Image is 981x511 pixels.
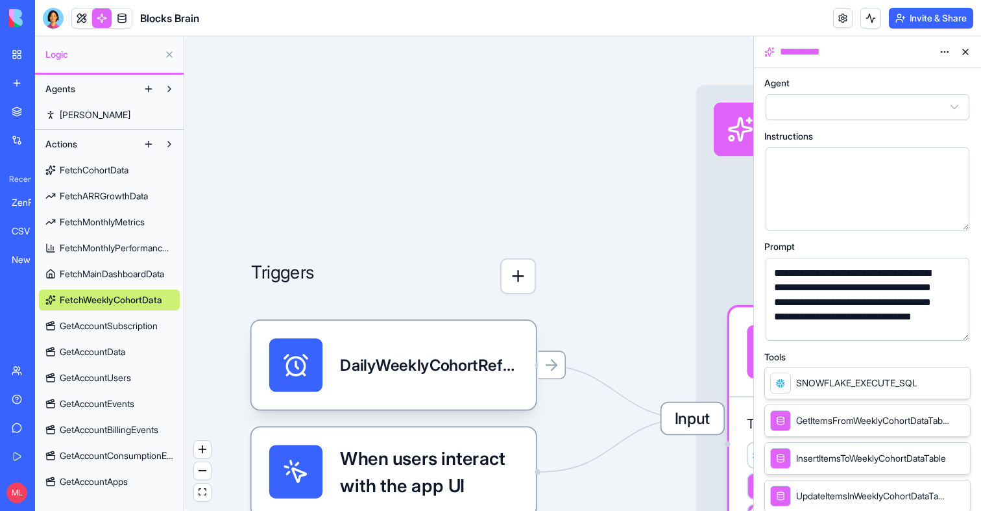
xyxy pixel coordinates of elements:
[194,484,211,501] button: fit view
[796,414,949,427] span: GetItemsFromWeeklyCohortDataTable
[39,445,180,466] a: GetAccountConsumptionEvents
[194,441,211,458] button: zoom in
[540,419,692,472] g: Edge from UI_TRIGGERS to 68d94b658c713135e3038331
[140,10,199,26] span: Blocks Brain
[60,319,158,332] span: GetAccountSubscription
[194,462,211,480] button: zoom out
[6,482,27,503] span: ML
[39,290,180,310] a: FetchWeeklyCohortData
[60,293,162,306] span: FetchWeeklyCohortData
[60,216,145,229] span: FetchMonthlyMetrics
[12,253,48,266] div: New App
[39,134,138,155] button: Actions
[60,371,131,384] span: GetAccountUsers
[60,423,158,436] span: GetAccountBillingEvents
[39,238,180,258] a: FetchMonthlyPerformanceMetrics
[12,196,48,209] div: ZenFlow
[60,242,173,255] span: FetchMonthlyPerformanceMetrics
[60,164,128,177] span: FetchCohortData
[39,79,138,99] button: Agents
[889,8,973,29] button: Invite & Share
[39,419,180,440] a: GetAccountBillingEvents
[4,174,31,184] span: Recent
[60,397,134,410] span: GetAccountEvents
[39,186,180,206] a: FetchARRGrowthData
[4,218,56,244] a: CSV Response Consolidator
[251,258,315,294] p: Triggers
[764,242,795,251] span: Prompt
[45,82,75,95] span: Agents
[796,377,917,390] span: SNOWFLAKE_EXECUTE_SQL
[764,132,813,141] span: Instructions
[39,160,180,181] a: FetchCohortData
[796,490,949,503] span: UpdateItemsInWeeklyCohortDataTable
[4,190,56,216] a: ZenFlow
[796,452,946,465] span: InsertItemsToWeeklyCohortDataTable
[39,368,180,388] a: GetAccountUsers
[39,471,180,492] a: GetAccountApps
[251,321,535,410] div: DailyWeeklyCohortRefreshTrigger
[60,449,173,462] span: GetAccountConsumptionEvents
[764,353,786,362] span: Tools
[60,475,128,488] span: GetAccountApps
[340,354,518,376] div: DailyWeeklyCohortRefreshTrigger
[661,403,723,434] span: Input
[39,342,180,362] a: GetAccountData
[45,138,77,151] span: Actions
[9,9,90,27] img: logo
[39,105,180,125] a: [PERSON_NAME]
[39,316,180,336] a: GetAccountSubscription
[12,225,48,238] div: CSV Response Consolidator
[4,247,56,273] a: New App
[60,108,130,121] span: [PERSON_NAME]
[540,365,692,418] g: Edge from 68d94b6ca6a67d605942f7fc to 68d94b658c713135e3038331
[764,79,790,88] span: Agent
[45,48,159,61] span: Logic
[39,264,180,284] a: FetchMainDashboardData
[60,190,148,203] span: FetchARRGrowthData
[60,268,164,280] span: FetchMainDashboardData
[39,212,180,232] a: FetchMonthlyMetrics
[39,393,180,414] a: GetAccountEvents
[60,345,125,358] span: GetAccountData
[340,445,518,499] span: When users interact with the app UI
